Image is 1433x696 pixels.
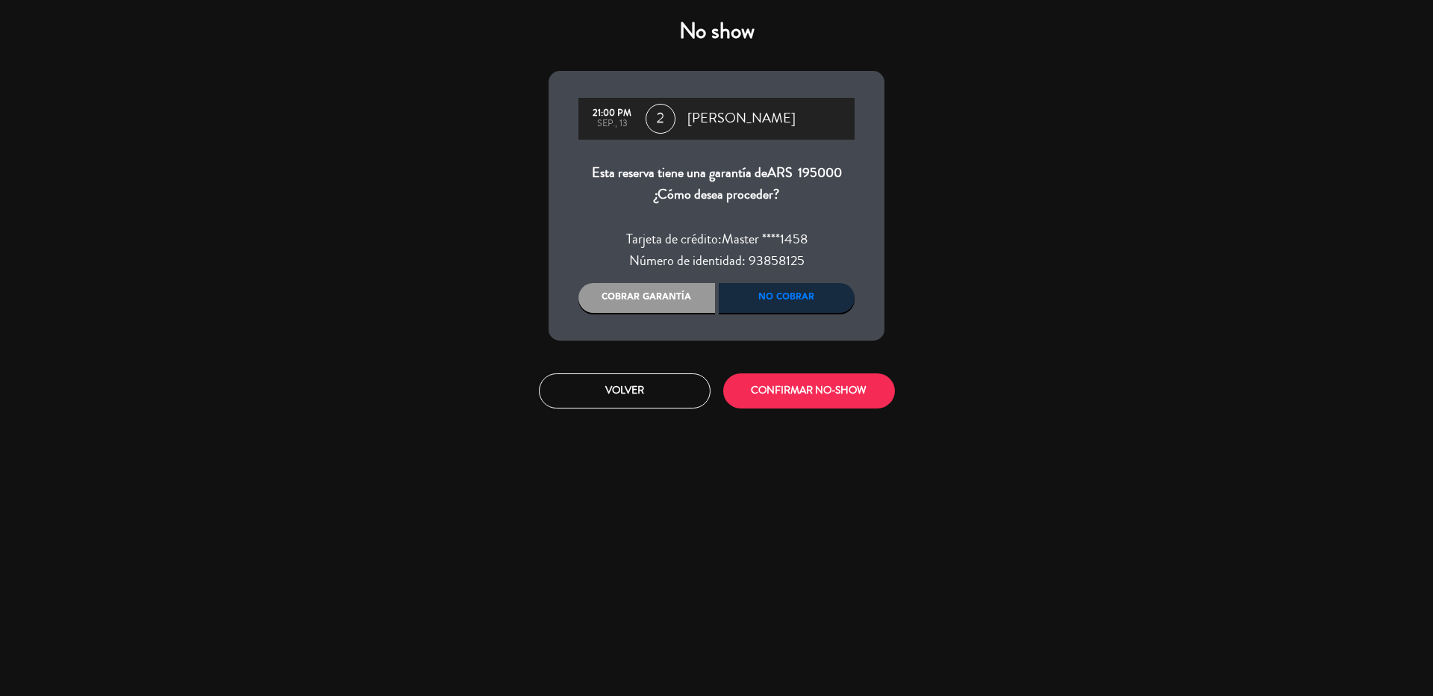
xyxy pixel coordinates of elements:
div: 21:00 PM [586,108,638,119]
div: Número de identidad: 93858125 [578,250,855,273]
span: 2 [646,104,675,134]
div: Esta reserva tiene una garantía de ¿Cómo desea proceder? [578,162,855,206]
button: Volver [539,373,711,408]
button: CONFIRMAR NO-SHOW [723,373,895,408]
div: No cobrar [719,283,855,313]
span: 195000 [798,163,842,182]
div: Tarjeta de crédito: [578,229,855,251]
div: sep., 13 [586,119,638,129]
h4: No show [549,18,884,45]
span: [PERSON_NAME] [687,108,796,130]
span: ARS [767,163,793,182]
div: Cobrar garantía [578,283,715,313]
